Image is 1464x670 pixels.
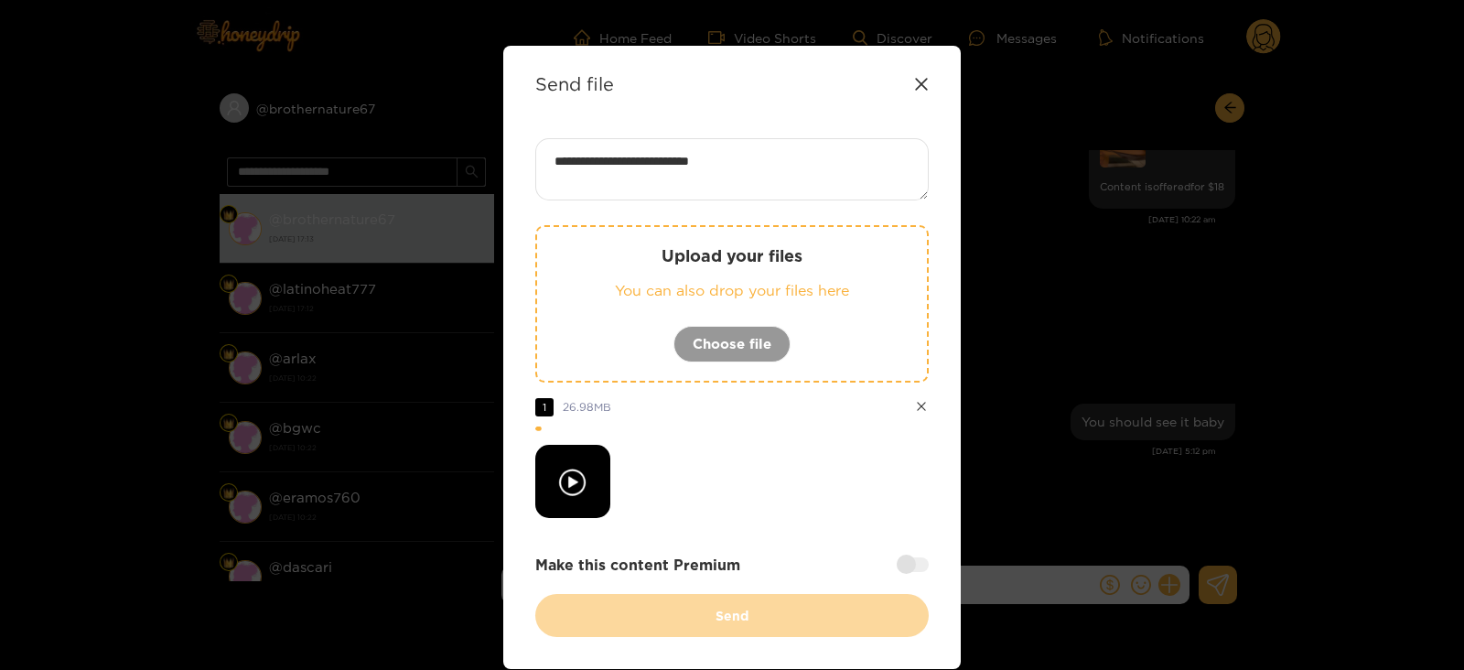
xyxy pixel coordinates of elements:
[673,326,791,362] button: Choose file
[574,280,890,301] p: You can also drop your files here
[535,555,740,576] strong: Make this content Premium
[535,73,614,94] strong: Send file
[563,401,611,413] span: 26.98 MB
[535,594,929,637] button: Send
[574,245,890,266] p: Upload your files
[535,398,554,416] span: 1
